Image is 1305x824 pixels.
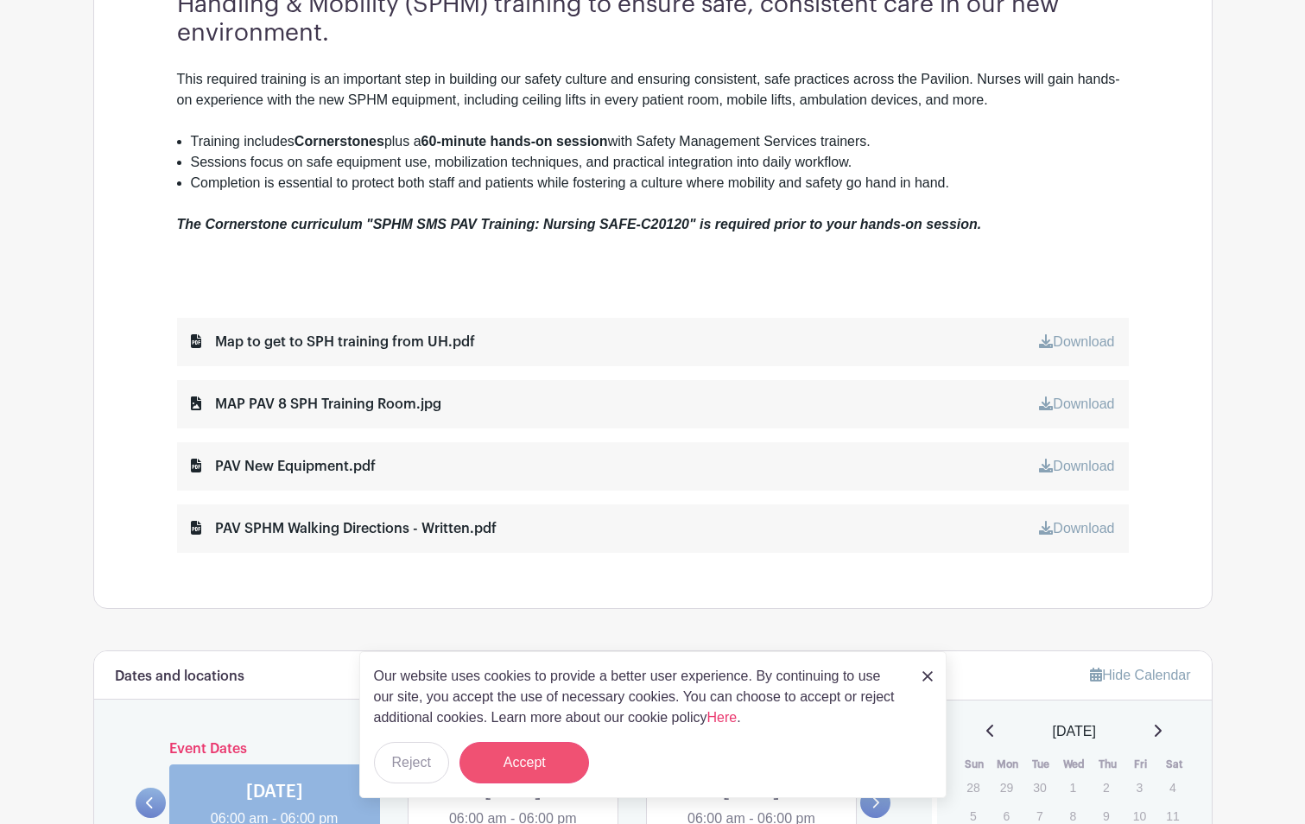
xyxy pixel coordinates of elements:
[1157,756,1191,773] th: Sat
[1025,774,1054,801] p: 30
[459,742,589,783] button: Accept
[191,332,475,352] div: Map to get to SPH training from UH.pdf
[1090,668,1190,682] a: Hide Calendar
[1039,396,1114,411] a: Download
[191,394,441,415] div: MAP PAV 8 SPH Training Room.jpg
[295,134,384,149] strong: Cornerstones
[1091,756,1124,773] th: Thu
[1058,756,1092,773] th: Wed
[1024,756,1058,773] th: Tue
[191,456,376,477] div: PAV New Equipment.pdf
[191,173,1129,193] li: Completion is essential to protect both staff and patients while fostering a culture where mobili...
[191,518,497,539] div: PAV SPHM Walking Directions - Written.pdf
[992,774,1021,801] p: 29
[177,217,982,231] em: The Cornerstone curriculum "SPHM SMS PAV Training: Nursing SAFE-C20120" is required prior to your...
[166,741,861,757] h6: Event Dates
[991,756,1025,773] th: Mon
[922,671,933,681] img: close_button-5f87c8562297e5c2d7936805f587ecaba9071eb48480494691a3f1689db116b3.svg
[191,131,1129,152] li: Training includes plus a with Safety Management Services trainers.
[1039,334,1114,349] a: Download
[1124,756,1158,773] th: Fri
[958,756,991,773] th: Sun
[1158,774,1187,801] p: 4
[115,669,244,685] h6: Dates and locations
[1039,521,1114,536] a: Download
[707,710,738,725] a: Here
[1092,774,1120,801] p: 2
[177,69,1129,131] div: This required training is an important step in building our safety culture and ensuring consisten...
[191,152,1129,173] li: Sessions focus on safe equipment use, mobilization techniques, and practical integration into dai...
[374,666,904,728] p: Our website uses cookies to provide a better user experience. By continuing to use our site, you ...
[1039,459,1114,473] a: Download
[374,742,449,783] button: Reject
[959,774,987,801] p: 28
[1053,721,1096,742] span: [DATE]
[421,134,608,149] strong: 60-minute hands-on session
[1059,774,1087,801] p: 1
[1125,774,1154,801] p: 3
